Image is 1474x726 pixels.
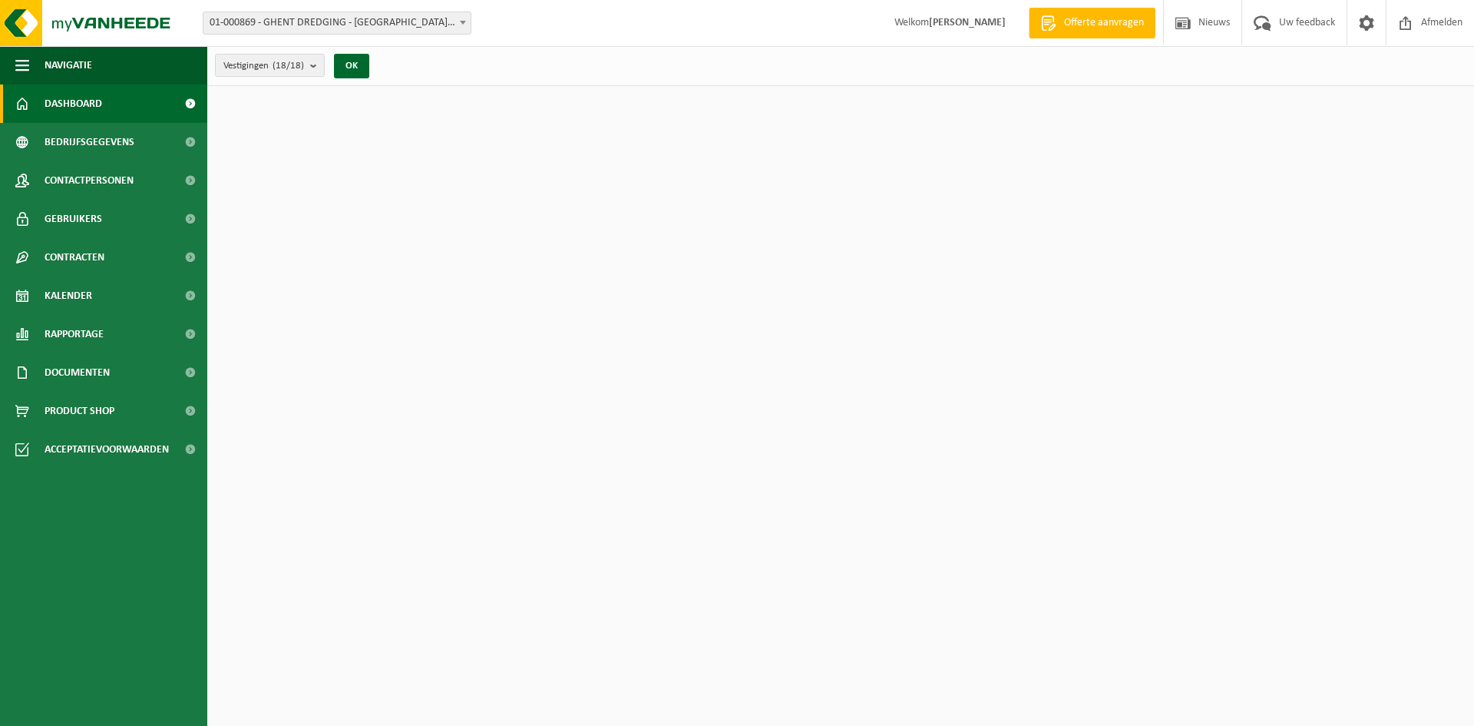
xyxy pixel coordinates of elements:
span: 01-000869 - GHENT DREDGING - SINT-DENIJS-WESTREM [203,12,471,34]
span: Bedrijfsgegevens [45,123,134,161]
span: Vestigingen [223,55,304,78]
span: Gebruikers [45,200,102,238]
span: Kalender [45,277,92,315]
span: Dashboard [45,85,102,123]
button: OK [334,54,369,78]
span: Contactpersonen [45,161,134,200]
count: (18/18) [273,61,304,71]
span: Navigatie [45,46,92,85]
span: 01-000869 - GHENT DREDGING - SINT-DENIJS-WESTREM [203,12,471,35]
span: Documenten [45,353,110,392]
strong: [PERSON_NAME] [929,17,1006,28]
span: Rapportage [45,315,104,353]
a: Offerte aanvragen [1029,8,1155,38]
span: Acceptatievoorwaarden [45,430,169,469]
span: Product Shop [45,392,114,430]
span: Offerte aanvragen [1060,15,1148,31]
button: Vestigingen(18/18) [215,54,325,77]
span: Contracten [45,238,104,277]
